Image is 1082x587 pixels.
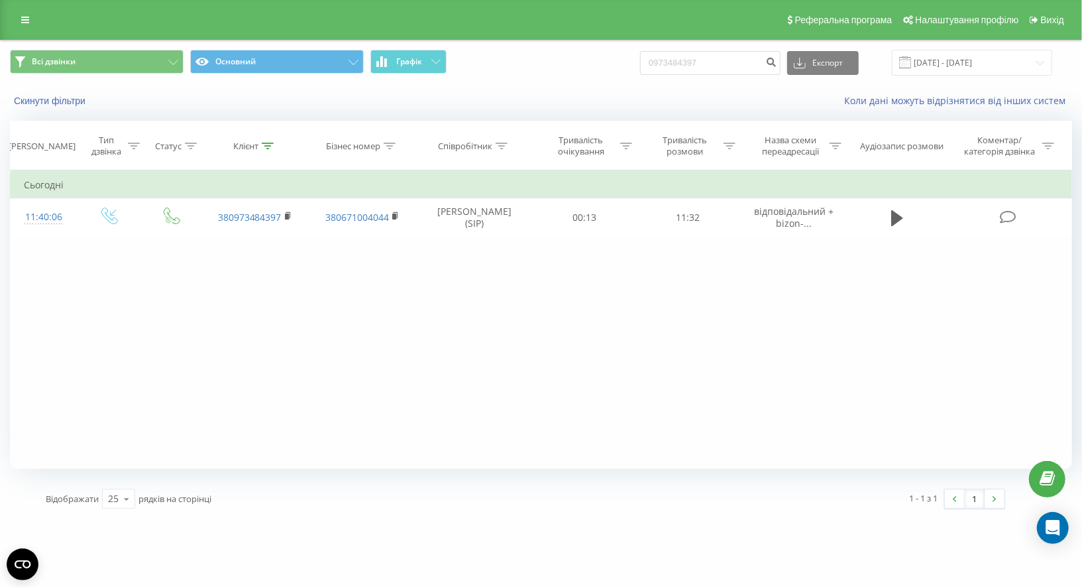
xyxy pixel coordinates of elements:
div: Назва схеми переадресації [755,135,826,157]
button: Основний [190,50,364,74]
span: рядків на сторінці [138,493,211,505]
span: Відображати [46,493,99,505]
a: 380973484397 [218,211,282,224]
div: Тип дзвінка [88,135,124,157]
td: 00:13 [533,198,636,237]
span: Всі дзвінки [32,56,76,67]
button: Скинути фільтри [10,95,92,107]
input: Пошук за номером [640,51,781,75]
td: 11:32 [636,198,739,237]
div: [PERSON_NAME] [9,141,76,152]
div: Клієнт [233,141,258,152]
div: Бізнес номер [326,141,380,152]
button: Експорт [787,51,859,75]
a: 380671004044 [325,211,389,224]
span: Реферальна програма [795,15,893,25]
button: Всі дзвінки [10,50,184,74]
a: 1 [965,489,985,508]
span: Вихід [1041,15,1064,25]
td: [PERSON_NAME] (SIP) [417,198,533,237]
div: Аудіозапис розмови [860,141,944,152]
div: Статус [155,141,182,152]
div: 11:40:06 [24,204,64,230]
button: Open CMP widget [7,549,38,580]
div: 25 [108,492,119,505]
div: Коментар/категорія дзвінка [961,135,1039,157]
span: Налаштування профілю [915,15,1018,25]
div: Тривалість очікування [546,135,617,157]
td: Сьогодні [11,172,1072,198]
div: 1 - 1 з 1 [910,491,938,505]
button: Графік [370,50,447,74]
div: Тривалість розмови [649,135,720,157]
div: Open Intercom Messenger [1037,512,1069,544]
div: Співробітник [438,141,492,152]
span: відповідальний + ﻿bizon-... [754,205,834,229]
a: Коли дані можуть відрізнятися вiд інших систем [844,94,1072,107]
span: Графік [396,57,422,66]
